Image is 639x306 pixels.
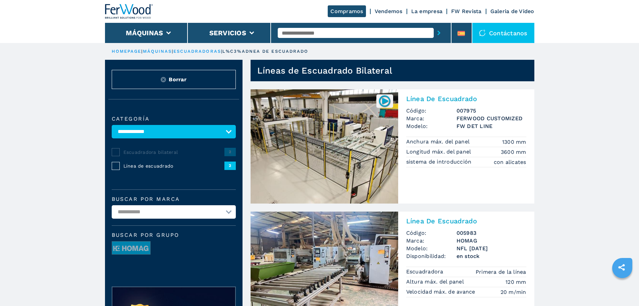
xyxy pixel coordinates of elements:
[224,162,236,170] span: 2
[406,268,445,275] p: Escuadradora
[406,148,473,156] p: Longitud máx. del panel
[406,237,457,245] span: Marca:
[457,245,526,252] h3: NFL [DATE]
[221,49,222,54] span: |
[457,237,526,245] h3: HOMAG
[451,8,482,14] a: FW Revista
[406,288,477,296] p: Velocidad máx. de avance
[457,229,526,237] h3: 005983
[406,229,457,237] span: Código:
[224,148,236,156] span: 2
[411,8,443,14] a: La empresa
[375,8,403,14] a: Vendemos
[457,252,526,260] span: en stock
[112,116,236,122] label: categoría
[112,70,236,89] button: ResetBorrar
[406,252,457,260] span: Disponibilidad:
[406,245,457,252] span: Modelo:
[406,158,473,166] p: sistema de introducción
[457,115,526,122] h3: FERWOOD CUSTOMIZED
[406,278,466,286] p: Altura máx. del panel
[161,77,166,82] img: Reset
[406,217,526,225] h2: Línea De Escuadrado
[476,268,526,276] em: Primera de la línea
[112,49,142,54] a: HOMEPAGE
[328,5,366,17] a: Compramos
[457,122,526,130] h3: FW DET LINE
[173,49,221,54] a: escuadradoras
[169,76,187,83] span: Borrar
[613,259,630,276] a: sharethis
[472,23,534,43] div: Contáctanos
[112,232,236,238] span: Buscar por grupo
[494,158,526,166] em: con alicates
[112,196,236,202] label: Buscar por marca
[257,65,392,76] h1: Líneas de Escuadrado Bilateral
[126,29,163,37] button: Máquinas
[209,29,246,37] button: Servicios
[505,278,526,286] em: 120 mm
[610,276,634,301] iframe: Chat
[490,8,534,14] a: Galeria de Video
[141,49,143,54] span: |
[457,107,526,115] h3: 007975
[406,95,526,103] h2: Línea De Escuadrado
[172,49,173,54] span: |
[105,4,153,19] img: Ferwood
[378,94,391,107] img: 007975
[123,149,224,156] span: Escuadradora bilateral
[406,107,457,115] span: Código:
[406,138,472,145] p: Anchura máx. del panel
[434,25,444,41] button: submit-button
[479,30,486,36] img: Contáctanos
[406,115,457,122] span: Marca:
[112,242,150,255] img: image
[500,288,526,296] em: 20 m/min
[406,122,457,130] span: Modelo:
[143,49,172,54] a: máquinas
[251,89,534,204] a: Línea De Escuadrado FERWOOD CUSTOMIZED FW DET LINE007975Línea De EscuadradoCódigo:007975Marca:FER...
[123,163,224,169] span: Línea de escuadrado
[501,148,526,156] em: 3600 mm
[222,48,308,54] p: l%c3%adnea de escuadrado
[502,138,526,146] em: 1300 mm
[251,89,398,204] img: Línea De Escuadrado FERWOOD CUSTOMIZED FW DET LINE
